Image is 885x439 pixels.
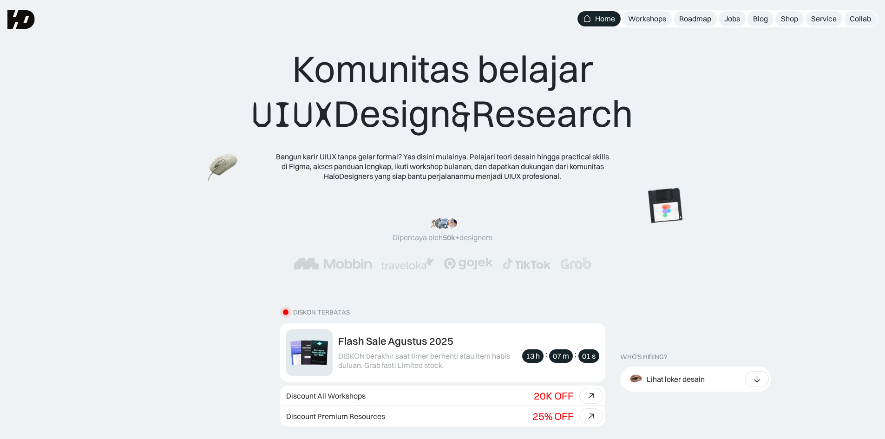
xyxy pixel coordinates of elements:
[647,374,705,384] div: Lihat loker desain
[575,349,577,359] div: :
[844,11,877,26] a: Collab
[451,92,472,137] span: &
[526,351,540,361] div: 13 h
[252,92,334,137] span: UIUX
[781,14,798,24] div: Shop
[679,14,711,24] div: Roadmap
[577,11,621,26] a: Home
[280,386,605,406] a: Discount All Workshops20K OFF
[338,351,518,371] div: DISKON berakhir saat timer berhenti atau item habis duluan. Grab fast! Limited stock.
[293,308,350,316] div: diskon terbatas
[595,14,615,24] div: Home
[775,11,804,26] a: Shop
[674,11,717,26] a: Roadmap
[275,152,610,181] div: Bangun karir UIUX tanpa gelar formal? Yas disini mulainya. Pelajari teori desain hingga practical...
[252,46,633,137] div: Komunitas belajar Design Research
[724,14,740,24] div: Jobs
[532,410,574,422] div: 25% OFF
[620,353,667,361] div: WHO’S HIRING?
[628,14,666,24] div: Workshops
[443,233,459,242] span: 50k+
[545,349,547,359] div: :
[286,412,385,421] div: Discount Premium Resources
[623,11,672,26] a: Workshops
[719,11,746,26] a: Jobs
[534,390,574,402] div: 20K OFF
[582,351,596,361] div: 01 s
[850,14,871,24] div: Collab
[811,14,837,24] div: Service
[338,335,453,347] div: Flash Sale Agustus 2025
[393,233,492,242] div: Dipercaya oleh designers
[553,351,569,361] div: 07 m
[280,406,605,426] a: Discount Premium Resources25% OFF
[286,392,366,400] div: Discount All Workshops
[747,11,774,26] a: Blog
[753,14,768,24] div: Blog
[806,11,842,26] a: Service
